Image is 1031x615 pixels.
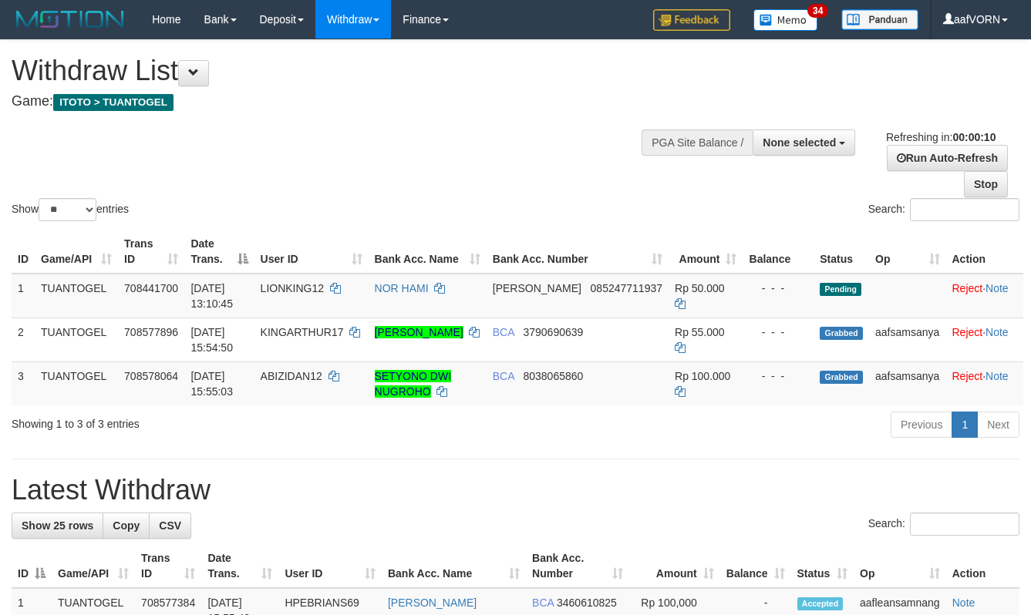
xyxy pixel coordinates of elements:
div: Showing 1 to 3 of 3 entries [12,410,418,432]
th: Action [946,544,1019,588]
span: ABIZIDAN12 [261,370,322,382]
th: Trans ID: activate to sort column ascending [135,544,201,588]
span: Rp 55.000 [675,326,725,338]
th: Date Trans.: activate to sort column ascending [201,544,278,588]
td: · [946,318,1024,361]
th: Op: activate to sort column ascending [854,544,946,588]
img: MOTION_logo.png [12,8,129,31]
th: Amount: activate to sort column ascending [669,230,743,274]
a: Stop [964,171,1008,197]
th: Date Trans.: activate to sort column descending [184,230,254,274]
td: aafsamsanya [869,361,946,405]
a: 1 [952,412,978,438]
span: 708441700 [124,282,178,294]
td: 2 [12,318,35,361]
div: - - - [749,281,807,296]
span: 34 [807,4,828,18]
th: Amount: activate to sort column ascending [629,544,720,588]
a: Next [977,412,1019,438]
strong: 00:00:10 [952,131,996,143]
span: Show 25 rows [22,519,93,532]
th: Op: activate to sort column ascending [869,230,946,274]
th: ID: activate to sort column descending [12,544,52,588]
img: Feedback.jpg [653,9,730,31]
a: SETYONO DWI NUGROHO [375,370,452,398]
th: Bank Acc. Number: activate to sort column ascending [487,230,669,274]
span: 708578064 [124,370,178,382]
th: Status [814,230,869,274]
input: Search: [910,198,1019,221]
td: 1 [12,274,35,318]
a: Run Auto-Refresh [887,145,1008,171]
td: TUANTOGEL [35,274,118,318]
th: Status: activate to sort column ascending [791,544,854,588]
td: 3 [12,361,35,405]
span: [DATE] 15:54:50 [190,326,233,354]
th: Bank Acc. Number: activate to sort column ascending [526,544,629,588]
select: Showentries [39,198,96,221]
input: Search: [910,512,1019,536]
th: Trans ID: activate to sort column ascending [118,230,184,274]
h4: Game: [12,94,672,109]
span: None selected [763,136,836,149]
a: CSV [149,512,191,539]
div: - - - [749,368,807,384]
a: Reject [952,326,983,338]
span: Copy [113,519,140,532]
td: TUANTOGEL [35,361,118,405]
span: Copy 3460610825 to clipboard [557,597,617,609]
span: Rp 50.000 [675,282,725,294]
span: ITOTO > TUANTOGEL [53,94,174,111]
span: BCA [493,370,514,382]
span: 708577896 [124,326,178,338]
span: Refreshing in: [886,131,996,143]
span: [DATE] 15:55:03 [190,370,233,398]
h1: Latest Withdraw [12,475,1019,506]
span: Rp 100.000 [675,370,730,382]
a: Show 25 rows [12,512,103,539]
button: None selected [753,129,855,156]
span: [PERSON_NAME] [493,282,581,294]
span: Pending [820,283,861,296]
th: Game/API: activate to sort column ascending [52,544,135,588]
td: aafsamsanya [869,318,946,361]
a: Reject [952,282,983,294]
img: Button%20Memo.svg [753,9,818,31]
span: Grabbed [820,327,863,340]
td: TUANTOGEL [35,318,118,361]
div: - - - [749,324,807,340]
span: LIONKING12 [261,282,324,294]
span: Copy 8038065860 to clipboard [523,370,583,382]
a: Previous [891,412,952,438]
a: NOR HAMI [375,282,429,294]
a: [PERSON_NAME] [375,326,463,338]
a: Note [986,326,1009,338]
a: Note [986,282,1009,294]
img: panduan.png [841,9,918,30]
th: Balance: activate to sort column ascending [720,544,791,588]
th: Bank Acc. Name: activate to sort column ascending [382,544,526,588]
span: KINGARTHUR17 [261,326,344,338]
span: BCA [532,597,554,609]
span: Accepted [797,597,844,610]
a: [PERSON_NAME] [388,597,477,609]
span: BCA [493,326,514,338]
label: Show entries [12,198,129,221]
span: CSV [159,519,181,532]
th: Balance [743,230,814,274]
label: Search: [868,512,1019,536]
th: User ID: activate to sort column ascending [254,230,369,274]
span: Copy 3790690639 to clipboard [523,326,583,338]
th: Action [946,230,1024,274]
td: · [946,274,1024,318]
span: Copy 085247711937 to clipboard [591,282,662,294]
label: Search: [868,198,1019,221]
th: ID [12,230,35,274]
div: PGA Site Balance / [642,129,753,156]
span: Grabbed [820,371,863,384]
a: Note [986,370,1009,382]
th: User ID: activate to sort column ascending [278,544,382,588]
a: Copy [103,512,150,539]
span: [DATE] 13:10:45 [190,282,233,310]
th: Game/API: activate to sort column ascending [35,230,118,274]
